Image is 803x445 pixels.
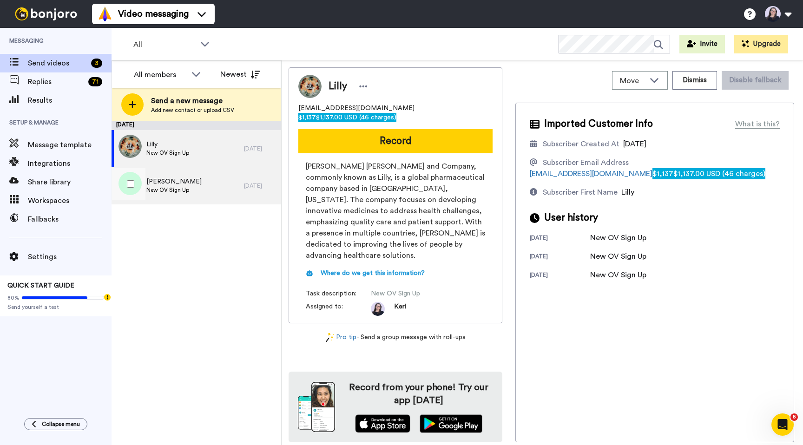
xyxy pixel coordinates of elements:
div: [DATE] [530,271,590,281]
div: New OV Sign Up [590,232,646,243]
img: fc4e6fe3-0b22-4042-affb-70a14cc0f99e.jpg [118,135,142,158]
span: Settings [28,251,112,262]
span: Send videos [28,58,87,69]
img: download [298,382,335,432]
span: Results [28,95,112,106]
span: Keri [394,302,406,316]
span: $1,137.00 USD (46 charges) [673,170,765,177]
span: Imported Customer Info [544,117,653,131]
h4: Record from your phone! Try our app [DATE] [344,381,493,407]
button: Collapse menu [24,418,87,430]
div: [DATE] [530,253,590,262]
img: appstore [355,414,410,433]
span: User history [544,211,598,225]
div: - Send a group message with roll-ups [289,333,502,342]
iframe: Intercom live chat [771,413,794,436]
span: Video messaging [118,7,189,20]
img: vm-color.svg [98,7,112,21]
span: Move [620,75,645,86]
span: Lilly [146,140,189,149]
span: Share library [28,177,112,188]
span: $1,137 [652,170,673,177]
div: 3 [91,59,102,68]
span: Lilly [329,79,347,93]
span: Assigned to: [306,302,371,316]
a: [EMAIL_ADDRESS][DOMAIN_NAME]$1,137$1,137.00 USD (46 charges) [530,170,765,177]
button: Disable fallback [722,71,789,90]
span: [PERSON_NAME] [146,177,202,186]
span: Replies [28,76,85,87]
span: Send yourself a test [7,303,104,311]
span: Add new contact or upload CSV [151,106,234,114]
img: playstore [420,414,482,433]
span: QUICK START GUIDE [7,282,74,289]
a: Pro tip [326,333,356,342]
span: [EMAIL_ADDRESS][DOMAIN_NAME] [298,104,493,122]
button: Invite [679,35,725,53]
img: ca89d5ad-0a17-4ce0-9090-708ec09ae898-1686160890.jpg [371,302,385,316]
div: [DATE] [530,234,590,243]
span: Send a new message [151,95,234,106]
span: Message template [28,139,112,151]
div: Subscriber First Name [543,187,618,198]
div: 71 [88,77,102,86]
div: Subscriber Email Address [543,157,629,168]
span: New OV Sign Up [146,149,189,157]
span: Task description : [306,289,371,298]
button: Record [298,129,493,153]
button: Dismiss [672,71,717,90]
div: New OV Sign Up [590,251,646,262]
span: All [133,39,196,50]
button: Newest [213,65,267,84]
div: Subscriber Created At [543,138,619,150]
span: New OV Sign Up [146,186,202,194]
span: 6 [790,413,798,421]
span: $1,137.00 USD (46 charges) [316,114,396,121]
img: magic-wand.svg [326,333,334,342]
span: 80% [7,294,20,301]
span: Where do we get this information? [321,270,425,276]
div: Tooltip anchor [103,293,112,301]
div: [DATE] [244,182,276,190]
img: bj-logo-header-white.svg [11,7,81,20]
button: Upgrade [734,35,788,53]
span: Fallbacks [28,214,112,225]
div: [DATE] [244,145,276,152]
span: Lilly [621,189,634,196]
span: Workspaces [28,195,112,206]
div: New OV Sign Up [590,269,646,281]
div: What is this? [735,118,780,130]
span: [DATE] [623,140,646,148]
span: Collapse menu [42,420,80,428]
span: Integrations [28,158,112,169]
span: $1,137 [298,114,316,121]
span: [PERSON_NAME] [PERSON_NAME] and Company, commonly known as Lilly, is a global pharmaceutical comp... [306,161,485,261]
div: [DATE] [112,121,281,130]
span: New OV Sign Up [371,289,459,298]
img: Image of Lilly [298,75,322,98]
div: All members [134,69,187,80]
